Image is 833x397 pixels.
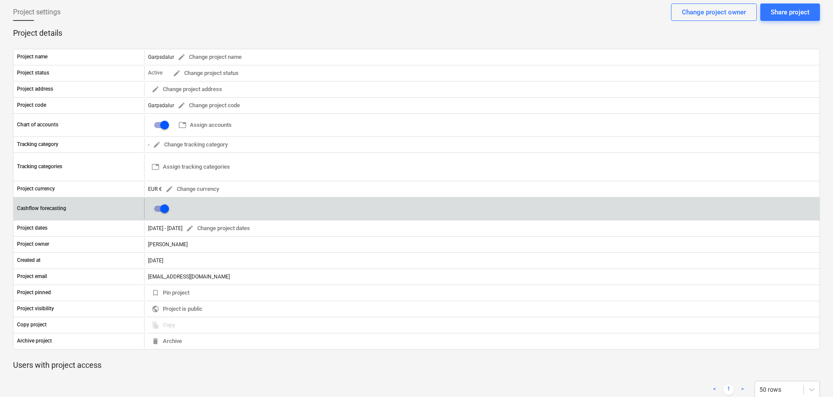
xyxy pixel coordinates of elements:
p: Tracking categories [17,163,62,170]
button: Change project dates [182,222,253,235]
button: Assign tracking categories [148,160,233,174]
span: table [152,163,159,171]
button: Change project name [174,51,245,64]
p: Project code [17,102,46,109]
p: Tracking category [17,141,58,148]
span: edit [152,85,159,93]
span: Change project dates [186,224,250,234]
p: Project currency [17,185,55,193]
p: Project visibility [17,305,54,312]
p: Project pinned [17,289,51,296]
span: Pin project [152,288,189,298]
p: Project details [13,28,820,38]
p: Active [148,69,162,77]
div: - [148,138,231,152]
button: Assign accounts [175,119,235,132]
span: delete [152,337,159,345]
div: Change project owner [682,7,746,18]
div: Garpsdalur [148,99,243,112]
p: Project email [17,273,47,280]
p: Project status [17,69,49,77]
div: Share project [771,7,809,18]
button: Archive [148,335,185,348]
div: [DATE] - [DATE] [148,225,182,231]
span: bookmark_border [152,289,159,297]
span: table [179,121,186,129]
button: Change project code [174,99,243,112]
p: Users with project access [13,360,820,370]
span: Assign accounts [179,120,232,130]
a: Page 1 is your current page [723,384,734,395]
div: Garpsdalur [148,51,245,64]
span: public [152,305,159,313]
span: Archive [152,336,182,346]
span: EUR € [148,186,162,192]
p: Project address [17,85,53,93]
div: [EMAIL_ADDRESS][DOMAIN_NAME] [144,270,820,284]
button: Change tracking category [149,138,231,152]
p: Archive project [17,337,52,345]
button: Change project address [148,83,226,96]
span: Change tracking category [153,140,228,150]
div: [PERSON_NAME] [144,238,820,251]
p: Created at [17,257,40,264]
span: edit [178,102,185,109]
button: Project is public [148,302,206,316]
p: Chart of accounts [17,121,58,129]
span: Change project name [178,52,242,62]
span: edit [173,69,181,77]
span: Change currency [165,184,219,194]
span: edit [153,141,161,149]
button: Pin project [148,286,193,300]
span: Assign tracking categories [152,162,230,172]
span: edit [165,185,173,193]
button: Change project status [169,67,242,80]
span: edit [178,53,185,61]
p: Copy project [17,321,47,329]
p: Cashflow forecasting [17,205,66,212]
p: Project owner [17,241,49,248]
button: Change project owner [671,3,757,21]
div: [DATE] [144,254,820,268]
span: edit [186,224,194,232]
p: Project dates [17,224,47,232]
span: Change project code [178,101,240,111]
span: Project is public [152,304,202,314]
iframe: Chat Widget [789,355,833,397]
a: Next page [737,384,748,395]
a: Previous page [709,384,720,395]
p: Project name [17,53,47,61]
button: Change currency [162,183,223,196]
span: Change project status [173,68,239,78]
span: Change project address [152,85,222,95]
span: Project settings [13,7,61,17]
button: Share project [760,3,820,21]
